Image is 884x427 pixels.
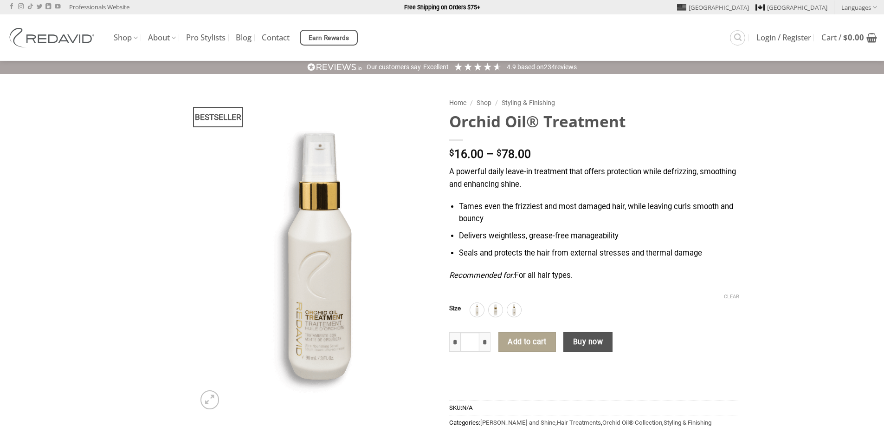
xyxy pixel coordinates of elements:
span: / [495,99,498,106]
p: A powerful daily leave-in treatment that offers protection while defrizzing, smoothing and enhanc... [449,166,739,191]
a: Orchid Oil® Collection [602,419,662,426]
img: 90ml [508,304,520,316]
span: SKU: [449,400,739,415]
a: Shop [114,29,138,47]
div: Our customers say [367,63,421,72]
a: Home [449,99,466,106]
li: Delivers weightless, grease-free manageability [459,230,739,243]
em: Recommended for: [449,271,515,280]
div: 30ml [489,303,503,317]
a: Follow on YouTube [55,4,60,10]
input: Product quantity [460,332,480,352]
h1: Orchid Oil® Treatment [449,112,739,131]
a: Styling & Finishing [664,419,711,426]
span: 234 [544,63,555,71]
span: $ [843,32,848,43]
img: 250ml [471,304,483,316]
span: Earn Rewards [309,33,349,43]
li: Seals and protects the hair from external stresses and thermal damage [459,247,739,260]
span: N/A [462,404,473,411]
span: / [470,99,473,106]
p: For all hair types. [449,269,739,282]
a: Hair Treatments [557,419,601,426]
bdi: 0.00 [843,32,864,43]
input: Increase quantity of Orchid Oil® Treatment [479,332,490,352]
a: Clear options [724,294,739,300]
a: Earn Rewards [300,30,358,46]
a: View cart [821,27,877,48]
nav: Breadcrumb [449,98,739,108]
a: [GEOGRAPHIC_DATA] [677,0,749,14]
a: Follow on Instagram [18,4,24,10]
a: Follow on TikTok [27,4,33,10]
span: Based on [517,63,544,71]
a: Pro Stylists [186,29,226,46]
a: [PERSON_NAME] and Shine [480,419,555,426]
a: Follow on Facebook [9,4,14,10]
a: Follow on Twitter [37,4,42,10]
span: $ [449,149,454,158]
bdi: 16.00 [449,147,484,161]
img: REDAVID Orchid Oil Treatment 90ml [195,93,435,414]
img: 30ml [490,304,502,316]
div: 250ml [470,303,484,317]
a: Languages [841,0,877,14]
span: $ [497,149,502,158]
div: 90ml [507,303,521,317]
button: Buy now [563,332,612,352]
button: Add to cart [498,332,556,352]
a: Shop [477,99,491,106]
strong: Free Shipping on Orders $75+ [404,4,480,11]
a: [GEOGRAPHIC_DATA] [755,0,827,14]
span: Login / Register [756,34,811,41]
a: Login / Register [756,29,811,46]
a: Search [730,30,745,46]
input: Reduce quantity of Orchid Oil® Treatment [449,332,460,352]
a: Blog [236,29,252,46]
a: Follow on LinkedIn [45,4,51,10]
span: Cart / [821,34,864,41]
a: About [148,29,176,47]
a: Styling & Finishing [502,99,555,106]
label: Size [449,305,461,312]
span: reviews [555,63,577,71]
a: Contact [262,29,290,46]
div: 4.91 Stars [453,62,502,72]
img: REVIEWS.io [307,63,362,72]
li: Tames even the frizziest and most damaged hair, while leaving curls smooth and bouncy [459,201,739,225]
bdi: 78.00 [497,147,531,161]
span: – [486,147,494,161]
img: REDAVID Salon Products | United States [7,28,100,47]
div: Excellent [423,63,449,72]
a: Zoom [200,390,219,409]
span: 4.9 [507,63,517,71]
